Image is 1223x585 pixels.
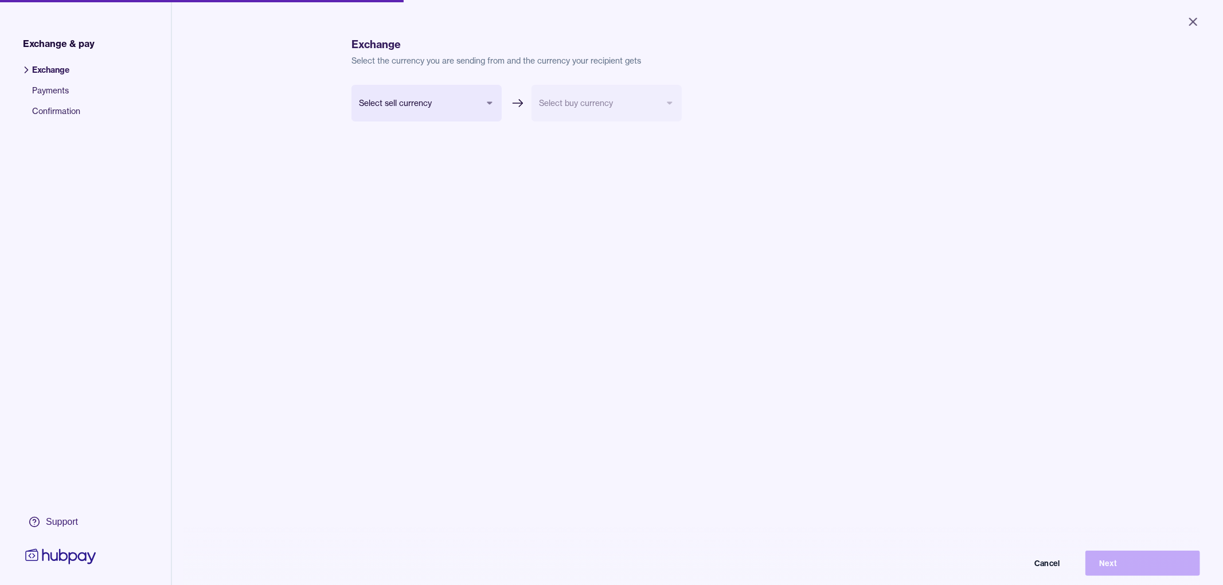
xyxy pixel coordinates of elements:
span: Exchange & pay [23,37,95,50]
button: Cancel [959,551,1074,576]
a: Support [23,510,99,534]
span: Payments [32,85,80,105]
div: Support [46,516,78,528]
span: Confirmation [32,105,80,126]
p: Select the currency you are sending from and the currency your recipient gets [351,55,1044,66]
h1: Exchange [351,37,1044,53]
button: Close [1173,9,1214,34]
span: Exchange [32,64,80,85]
